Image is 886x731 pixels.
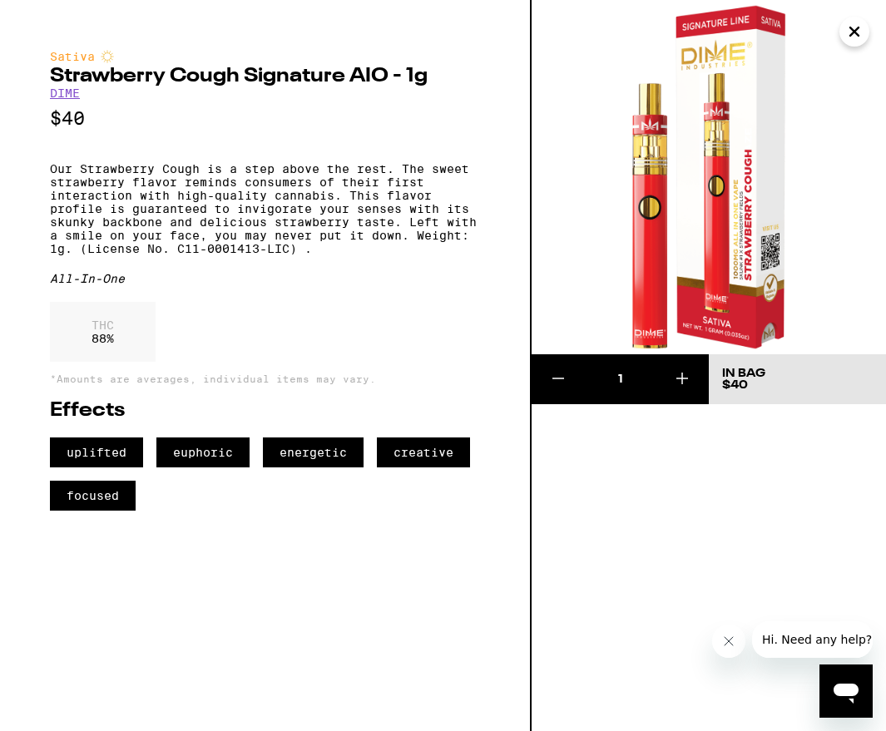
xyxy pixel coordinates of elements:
div: Sativa [50,50,480,63]
span: focused [50,481,136,511]
span: energetic [263,437,364,467]
span: $40 [722,379,748,391]
iframe: Button to launch messaging window [819,664,873,718]
div: In Bag [722,368,765,379]
h2: Effects [50,401,480,421]
h2: Strawberry Cough Signature AIO - 1g [50,67,480,86]
p: THC [92,319,114,332]
iframe: Message from company [752,621,873,658]
span: creative [377,437,470,467]
p: Our Strawberry Cough is a step above the rest. The sweet strawberry flavor reminds consumers of t... [50,162,480,255]
button: In Bag$40 [709,354,886,404]
span: euphoric [156,437,250,467]
div: All-In-One [50,272,480,285]
p: $40 [50,108,480,129]
iframe: Close message [712,625,745,658]
p: *Amounts are averages, individual items may vary. [50,373,480,384]
button: Close [839,17,869,47]
div: 88 % [50,302,156,362]
a: DIME [50,86,80,100]
span: uplifted [50,437,143,467]
div: 1 [585,371,656,388]
img: sativaColor.svg [101,50,114,63]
